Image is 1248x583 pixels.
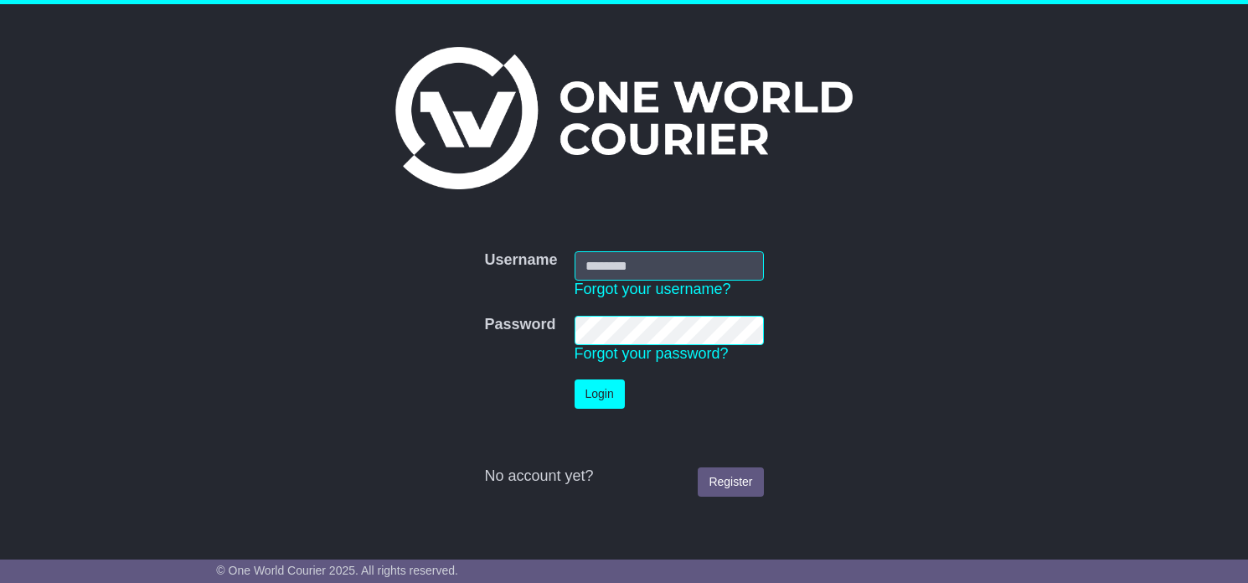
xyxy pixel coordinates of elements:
span: © One World Courier 2025. All rights reserved. [216,564,458,577]
label: Password [484,316,555,334]
a: Forgot your password? [575,345,729,362]
div: No account yet? [484,467,763,486]
a: Forgot your username? [575,281,731,297]
a: Register [698,467,763,497]
button: Login [575,379,625,409]
img: One World [395,47,853,189]
label: Username [484,251,557,270]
